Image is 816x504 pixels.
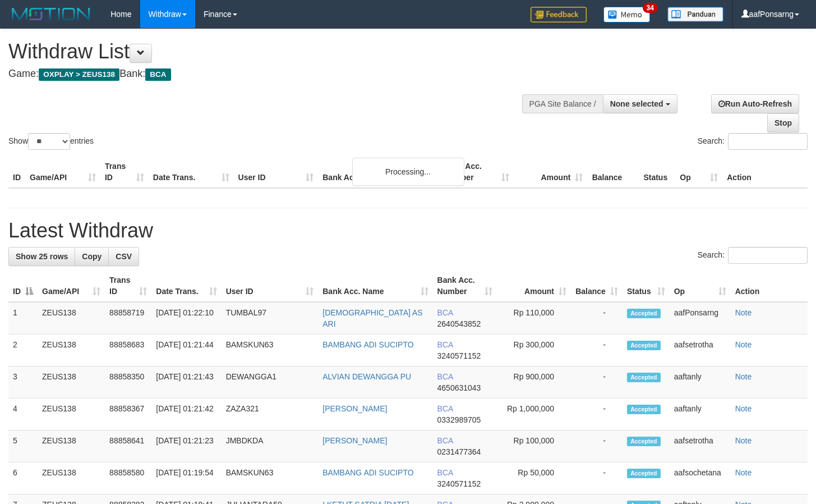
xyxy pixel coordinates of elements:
td: 88858580 [105,462,151,494]
span: Copy 0332989705 to clipboard [437,415,481,424]
span: OXPLAY > ZEUS138 [39,68,119,81]
a: [PERSON_NAME] [322,436,387,445]
th: ID: activate to sort column descending [8,270,38,302]
input: Search: [728,247,808,264]
span: Show 25 rows [16,252,68,261]
th: Op: activate to sort column ascending [670,270,731,302]
a: Run Auto-Refresh [711,94,799,113]
h1: Withdraw List [8,40,533,63]
span: BCA [145,68,170,81]
td: 88858683 [105,335,151,366]
td: [DATE] 01:21:43 [151,366,221,398]
td: - [571,302,623,335]
a: Note [735,308,752,317]
td: TUMBAL97 [222,302,319,335]
a: Note [735,372,752,381]
td: Rp 100,000 [497,430,571,462]
span: Accepted [627,469,661,478]
th: Op [675,156,722,188]
th: Bank Acc. Name: activate to sort column ascending [318,270,432,302]
td: aafsetrotha [670,430,731,462]
span: BCA [437,372,453,381]
a: BAMBANG ADI SUCIPTO [322,468,413,477]
td: 88858719 [105,302,151,335]
td: 88858367 [105,398,151,430]
td: ZEUS138 [38,302,105,335]
td: [DATE] 01:22:10 [151,302,221,335]
a: ALVIAN DEWANGGA PU [322,372,411,381]
td: aafPonsarng [670,302,731,335]
span: BCA [437,308,453,317]
span: BCA [437,436,453,445]
td: - [571,462,623,494]
th: Status [639,156,675,188]
span: Copy 0231477364 to clipboard [437,447,481,456]
span: Copy 2640543852 to clipboard [437,319,481,328]
td: 5 [8,430,38,462]
a: BAMBANG ADI SUCIPTO [322,340,413,349]
img: MOTION_logo.png [8,6,94,22]
span: 34 [643,3,658,13]
th: Amount: activate to sort column ascending [497,270,571,302]
a: [DEMOGRAPHIC_DATA] AS ARI [322,308,422,328]
td: DEWANGGA1 [222,366,319,398]
td: 2 [8,335,38,366]
td: BAMSKUN63 [222,462,319,494]
td: - [571,430,623,462]
th: Bank Acc. Number [440,156,514,188]
span: BCA [437,468,453,477]
label: Show entries [8,133,94,150]
th: Status: activate to sort column ascending [623,270,670,302]
td: 6 [8,462,38,494]
td: ZEUS138 [38,430,105,462]
button: None selected [603,94,677,113]
td: ZAZA321 [222,398,319,430]
th: Date Trans. [149,156,234,188]
th: Bank Acc. Number: activate to sort column ascending [433,270,497,302]
select: Showentries [28,133,70,150]
span: Copy 4650631043 to clipboard [437,383,481,392]
th: User ID: activate to sort column ascending [222,270,319,302]
td: 88858350 [105,366,151,398]
span: BCA [437,404,453,413]
td: - [571,366,623,398]
th: Action [722,156,808,188]
div: Processing... [352,158,464,186]
td: JMBDKDA [222,430,319,462]
a: CSV [108,247,139,266]
th: Bank Acc. Name [318,156,439,188]
td: [DATE] 01:19:54 [151,462,221,494]
th: Game/API: activate to sort column ascending [38,270,105,302]
a: Note [735,404,752,413]
td: 1 [8,302,38,335]
th: Balance [587,156,639,188]
a: Note [735,436,752,445]
th: ID [8,156,25,188]
span: BCA [437,340,453,349]
td: 4 [8,398,38,430]
td: - [571,398,623,430]
th: Trans ID [100,156,149,188]
td: aafsochetana [670,462,731,494]
a: Copy [75,247,109,266]
img: panduan.png [667,7,723,22]
td: ZEUS138 [38,366,105,398]
input: Search: [728,133,808,150]
img: Feedback.jpg [531,7,587,22]
span: Copy [82,252,102,261]
h4: Game: Bank: [8,68,533,80]
th: User ID [234,156,319,188]
a: Stop [767,113,799,132]
th: Amount [514,156,588,188]
td: [DATE] 01:21:23 [151,430,221,462]
td: aafsetrotha [670,335,731,366]
th: Trans ID: activate to sort column ascending [105,270,151,302]
td: 88858641 [105,430,151,462]
td: Rp 1,000,000 [497,398,571,430]
div: PGA Site Balance / [522,94,603,113]
span: Accepted [627,341,661,350]
th: Balance: activate to sort column ascending [571,270,623,302]
td: [DATE] 01:21:42 [151,398,221,430]
th: Date Trans.: activate to sort column ascending [151,270,221,302]
td: ZEUS138 [38,462,105,494]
